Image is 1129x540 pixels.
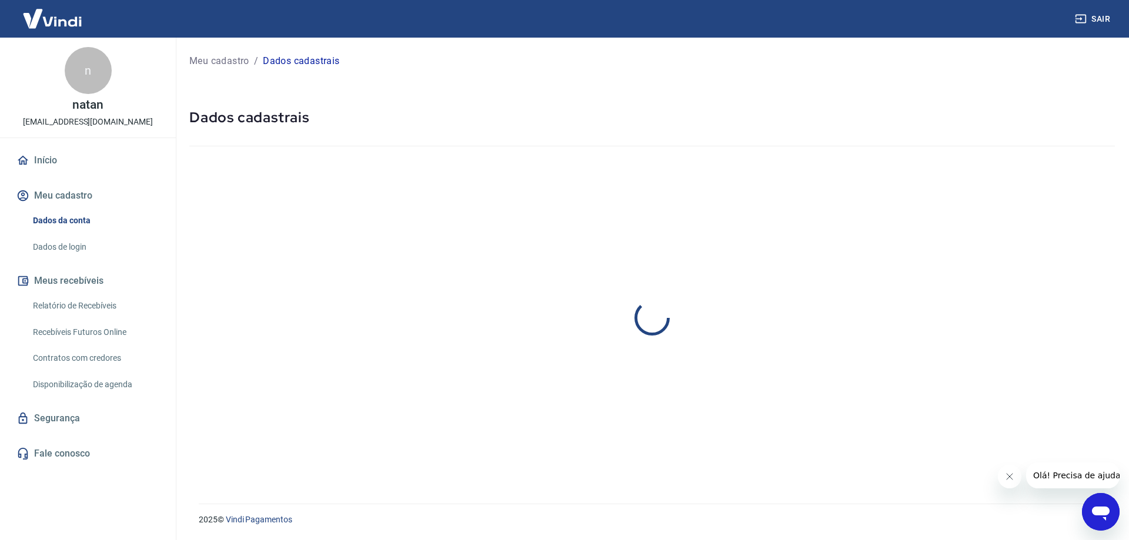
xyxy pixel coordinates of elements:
span: Olá! Precisa de ajuda? [7,8,99,18]
p: / [254,54,258,68]
a: Fale conosco [14,441,162,467]
p: [EMAIL_ADDRESS][DOMAIN_NAME] [23,116,153,128]
a: Contratos com credores [28,346,162,370]
p: 2025 © [199,514,1101,526]
iframe: Fechar mensagem [998,465,1021,488]
button: Sair [1073,8,1115,30]
a: Vindi Pagamentos [226,515,292,524]
a: Dados da conta [28,209,162,233]
a: Relatório de Recebíveis [28,294,162,318]
p: Dados cadastrais [263,54,339,68]
h5: Dados cadastrais [189,108,1115,127]
a: Segurança [14,405,162,431]
a: Dados de login [28,235,162,259]
a: Disponibilização de agenda [28,373,162,397]
button: Meus recebíveis [14,268,162,294]
div: n [65,47,112,94]
a: Meu cadastro [189,54,249,68]
a: Recebíveis Futuros Online [28,320,162,344]
iframe: Mensagem da empresa [1026,462,1120,488]
iframe: Botão para abrir a janela de mensagens [1082,493,1120,531]
img: Vindi [14,1,91,36]
button: Meu cadastro [14,183,162,209]
p: natan [72,99,103,111]
a: Início [14,147,162,173]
